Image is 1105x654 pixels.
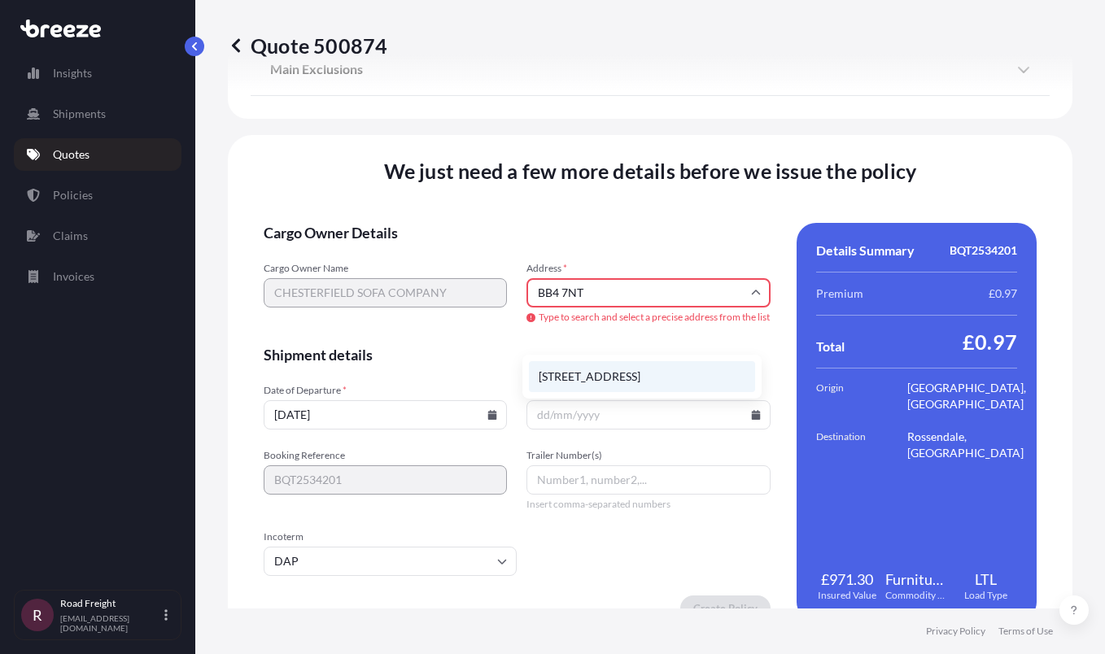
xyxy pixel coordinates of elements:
[264,384,507,397] span: Date of Departure
[264,223,771,242] span: Cargo Owner Details
[264,262,507,275] span: Cargo Owner Name
[885,589,948,602] span: Commodity Category
[680,595,771,621] button: Create Policy
[384,158,917,184] span: We just need a few more details before we issue the policy
[264,530,517,543] span: Incoterm
[60,613,161,633] p: [EMAIL_ADDRESS][DOMAIN_NAME]
[529,361,755,392] li: [STREET_ADDRESS]
[264,400,507,429] input: dd/mm/yyyy
[998,625,1053,638] a: Terms of Use
[53,268,94,285] p: Invoices
[989,286,1017,302] span: £0.97
[816,429,907,461] span: Destination
[816,242,915,259] span: Details Summary
[14,220,181,252] a: Claims
[526,278,770,307] input: Cargo owner address
[526,262,770,275] span: Address
[264,465,507,495] input: Your internal reference
[526,449,770,462] span: Trailer Number(s)
[264,345,771,364] span: Shipment details
[53,187,93,203] p: Policies
[53,228,88,244] p: Claims
[926,625,985,638] a: Privacy Policy
[14,138,181,171] a: Quotes
[950,242,1017,259] span: BQT2534201
[53,146,90,163] p: Quotes
[816,380,907,412] span: Origin
[975,569,997,589] span: LTL
[526,465,770,495] input: Number1, number2,...
[264,449,507,462] span: Booking Reference
[14,57,181,89] a: Insights
[963,329,1017,355] span: £0.97
[526,311,770,324] span: Type to search and select a precise address from the list
[907,429,1026,461] span: Rossendale, [GEOGRAPHIC_DATA]
[14,260,181,293] a: Invoices
[264,547,517,576] input: Select...
[964,589,1007,602] span: Load Type
[816,286,863,302] span: Premium
[818,589,876,602] span: Insured Value
[14,98,181,130] a: Shipments
[526,498,770,511] span: Insert comma-separated numbers
[33,607,42,623] span: R
[907,380,1026,412] span: [GEOGRAPHIC_DATA], [GEOGRAPHIC_DATA]
[53,65,92,81] p: Insights
[526,400,770,429] input: dd/mm/yyyy
[693,600,758,617] p: Create Policy
[816,338,845,355] span: Total
[53,106,106,122] p: Shipments
[821,569,873,589] span: £971.30
[60,597,161,610] p: Road Freight
[885,569,948,589] span: Furniture (New)
[14,179,181,211] a: Policies
[228,33,387,59] p: Quote 500874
